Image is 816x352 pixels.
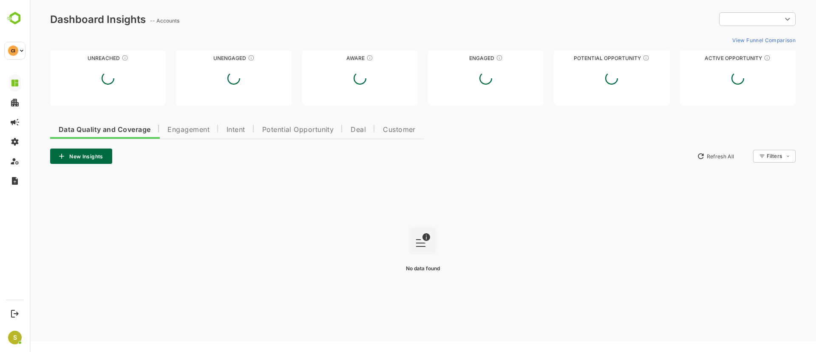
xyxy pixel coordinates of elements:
[736,149,766,164] div: Filters
[138,126,180,133] span: Engagement
[8,46,18,56] div: CI
[376,265,410,272] span: No data found
[699,33,766,47] button: View Funnel Comparison
[20,55,136,61] div: Unreached
[197,126,215,133] span: Intent
[689,11,766,27] div: ​
[737,153,752,159] div: Filters
[146,55,262,61] div: Unengaged
[650,55,766,61] div: Active Opportunity
[734,54,741,61] div: These accounts have open opportunities which might be at any of the Sales Stages
[398,55,514,61] div: Engaged
[9,308,20,319] button: Logout
[8,331,22,344] div: S
[120,17,152,24] ag: -- Accounts
[4,10,26,26] img: BambooboxLogoMark.f1c84d78b4c51b1a7b5f700c9845e183.svg
[353,126,386,133] span: Customer
[663,149,708,163] button: Refresh All
[29,126,121,133] span: Data Quality and Coverage
[337,54,343,61] div: These accounts have just entered the buying cycle and need further nurturing
[92,54,99,61] div: These accounts have not been engaged with for a defined time period
[321,126,336,133] span: Deal
[20,149,82,164] button: New Insights
[20,13,116,26] div: Dashboard Insights
[272,55,388,61] div: Aware
[232,126,304,133] span: Potential Opportunity
[218,54,225,61] div: These accounts have not shown enough engagement and need nurturing
[613,54,620,61] div: These accounts are MQAs and can be passed on to Inside Sales
[466,54,473,61] div: These accounts are warm, further nurturing would qualify them to MQAs
[524,55,640,61] div: Potential Opportunity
